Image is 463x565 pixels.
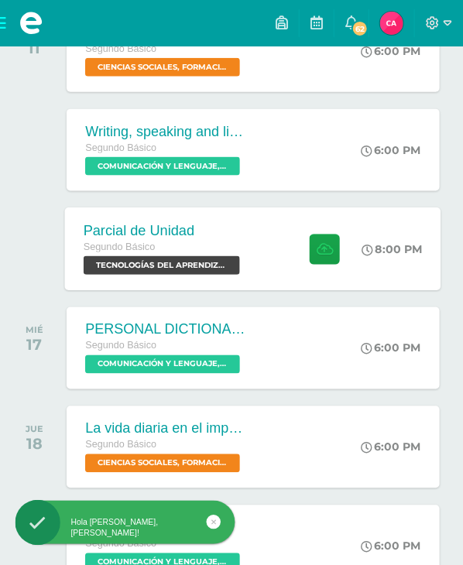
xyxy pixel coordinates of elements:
div: 8:00 PM [362,242,423,256]
span: Segundo Básico [85,43,156,54]
div: 6:00 PM [362,341,421,355]
div: 6:00 PM [362,440,421,454]
img: 6cb592fb045524db929af67430fce0a3.png [380,12,403,35]
div: Writing, speaking and listening. [85,124,248,140]
span: Segundo Básico [85,440,156,450]
div: La vida diaria en el imperio romano [85,421,248,437]
div: 17 [26,336,43,354]
div: MIÉ [26,325,43,336]
span: 62 [352,20,369,37]
span: Segundo Básico [85,341,156,351]
div: 6:00 PM [362,143,421,157]
span: CIENCIAS SOCIALES, FORMACIÓN CIUDADANA E INTERCULTURALIDAD 'Sección B' [85,58,240,77]
div: 6:00 PM [362,44,421,58]
div: 18 [26,435,43,454]
span: COMUNICACIÓN Y LENGUAJE, IDIOMA EXTRANJERO 'Sección B' [85,157,240,176]
span: CIENCIAS SOCIALES, FORMACIÓN CIUDADANA E INTERCULTURALIDAD 'Sección B' [85,454,240,473]
div: 6:00 PM [362,539,421,553]
div: JUE [26,424,43,435]
span: COMUNICACIÓN Y LENGUAJE, IDIOMA EXTRANJERO 'Sección B' [85,355,240,374]
div: Hola [PERSON_NAME], [PERSON_NAME]! [15,517,235,539]
div: PERSONAL DICTIONARY [85,322,248,338]
span: Segundo Básico [84,241,156,252]
div: Parcial de Unidad [84,223,244,239]
span: Segundo Básico [85,142,156,153]
div: 11 [26,39,43,57]
span: TECNOLOGÍAS DEL APRENDIZAJE Y LA COMUNICACIÓN 'Sección B' [84,256,240,275]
